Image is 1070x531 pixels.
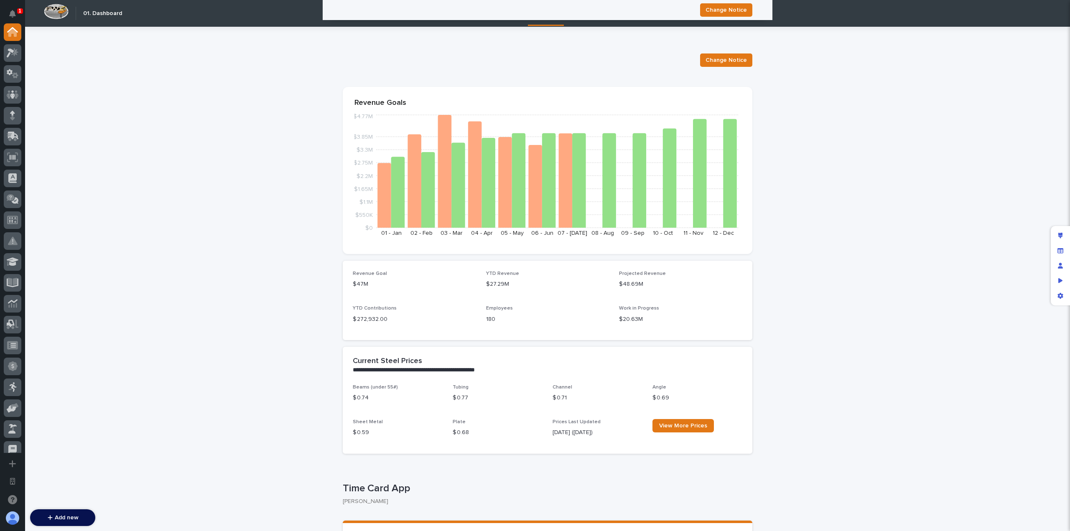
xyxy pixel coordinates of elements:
span: Channel [553,385,572,390]
div: Notifications1 [10,10,21,23]
span: YTD Revenue [486,271,519,276]
tspan: $550K [355,212,373,218]
p: 1 [18,8,21,14]
button: Notifications [4,5,21,23]
span: View More Prices [659,423,707,429]
text: 10 - Oct [653,230,673,236]
button: Open workspace settings [4,473,21,490]
p: $ 0.69 [652,394,742,402]
text: 02 - Feb [410,230,433,236]
p: $ 0.71 [553,394,642,402]
button: Add a new app... [4,455,21,473]
text: 06 - Jun [531,230,553,236]
tspan: $3.85M [353,134,373,140]
p: 180 [486,315,609,324]
p: Time Card App [343,483,749,495]
p: $48.69M [619,280,742,289]
div: Manage users [1053,258,1068,273]
a: View More Prices [652,419,714,432]
text: 12 - Dec [713,230,734,236]
text: 01 - Jan [381,230,402,236]
p: [DATE] ([DATE]) [553,428,642,437]
span: Beams (under 55#) [353,385,398,390]
p: $ 272,932.00 [353,315,476,324]
p: $ 0.74 [353,394,443,402]
p: $ 0.77 [453,394,543,402]
p: Revenue Goals [354,99,741,108]
span: Revenue Goal [353,271,387,276]
p: $20.63M [619,315,742,324]
p: $ 0.68 [453,428,543,437]
span: Projected Revenue [619,271,666,276]
div: App settings [1053,288,1068,303]
text: 03 - Mar [441,230,463,236]
tspan: $2.75M [354,160,373,166]
div: Manage fields and data [1053,243,1068,258]
text: 05 - May [501,230,524,236]
button: Add new [30,509,95,526]
p: [PERSON_NAME] [343,498,746,505]
img: Workspace Logo [44,4,69,19]
div: Edit layout [1053,228,1068,243]
span: Plate [453,419,466,424]
h2: 01. Dashboard [83,10,122,17]
tspan: $1.65M [354,186,373,192]
tspan: $4.77M [353,114,373,119]
text: 04 - Apr [471,230,493,236]
span: Change Notice [706,56,747,64]
p: $ 0.59 [353,428,443,437]
tspan: $0 [365,225,373,231]
span: Angle [652,385,666,390]
button: Open support chat [4,491,21,508]
span: Work in Progress [619,306,659,311]
tspan: $1.1M [359,199,373,205]
tspan: $2.2M [357,173,373,179]
p: $27.29M [486,280,609,289]
text: 09 - Sep [621,230,645,236]
p: $47M [353,280,476,289]
span: Prices Last Updated [553,419,601,424]
span: Tubing [453,385,469,390]
button: users-avatar [4,509,21,527]
span: Sheet Metal [353,419,383,424]
text: 07 - [DATE] [558,230,587,236]
span: YTD Contributions [353,306,397,311]
span: Employees [486,306,513,311]
tspan: $3.3M [357,147,373,153]
text: 08 - Aug [591,230,614,236]
text: 11 - Nov [683,230,703,236]
button: Change Notice [700,53,752,67]
h2: Current Steel Prices [353,357,422,366]
div: Preview as [1053,273,1068,288]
